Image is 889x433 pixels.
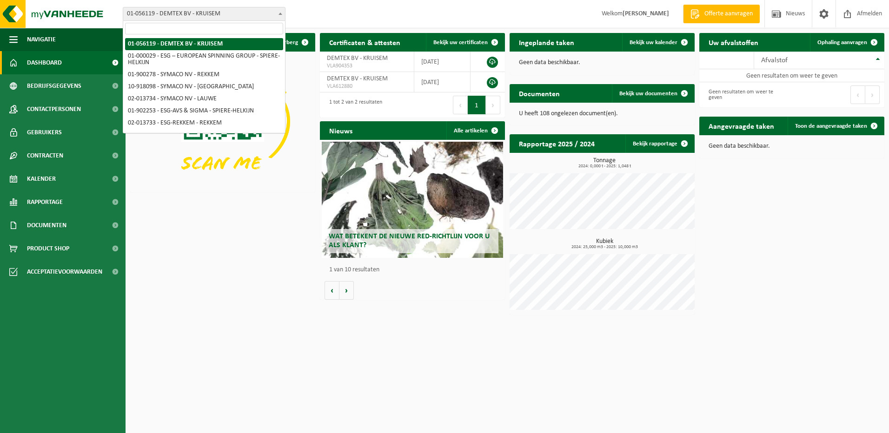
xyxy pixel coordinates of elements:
span: 01-056119 - DEMTEX BV - KRUISEM [123,7,285,20]
span: Navigatie [27,28,56,51]
span: Rapportage [27,190,63,214]
td: [DATE] [414,52,471,72]
span: Contracten [27,144,63,167]
span: Product Shop [27,237,69,260]
a: Bekijk rapportage [625,134,694,153]
span: Bedrijfsgegevens [27,74,81,98]
button: Next [486,96,500,114]
span: Afvalstof [761,57,788,64]
button: Volgende [339,281,354,300]
li: 02-013735 - ESG-[GEOGRAPHIC_DATA] - [GEOGRAPHIC_DATA] [125,129,283,148]
span: Offerte aanvragen [702,9,755,19]
span: Toon de aangevraagde taken [795,123,867,129]
li: 10-918098 - SYMACO NV - [GEOGRAPHIC_DATA] [125,81,283,93]
p: U heeft 108 ongelezen document(en). [519,111,685,117]
h2: Ingeplande taken [510,33,584,51]
p: 1 van 10 resultaten [329,267,500,273]
li: 01-056119 - DEMTEX BV - KRUISEM [125,38,283,50]
li: 02-013734 - SYMACO NV - LAUWE [125,93,283,105]
a: Ophaling aanvragen [810,33,883,52]
span: Wat betekent de nieuwe RED-richtlijn voor u als klant? [329,233,490,249]
a: Bekijk uw documenten [612,84,694,103]
a: Bekijk uw certificaten [426,33,504,52]
strong: [PERSON_NAME] [623,10,669,17]
span: 2024: 25,000 m3 - 2025: 10,000 m3 [514,245,695,249]
span: Ophaling aanvragen [817,39,867,46]
a: Toon de aangevraagde taken [788,117,883,135]
span: Dashboard [27,51,62,74]
button: Next [865,85,880,104]
button: Previous [453,96,468,114]
span: Acceptatievoorwaarden [27,260,102,283]
h2: Rapportage 2025 / 2024 [510,134,604,152]
h2: Nieuws [320,121,362,139]
p: Geen data beschikbaar. [519,59,685,66]
h2: Uw afvalstoffen [699,33,768,51]
span: 2024: 0,000 t - 2025: 1,048 t [514,164,695,169]
span: VLA612880 [327,83,407,90]
span: Kalender [27,167,56,190]
a: Alle artikelen [446,121,504,140]
span: Verberg [278,39,298,46]
h3: Kubiek [514,238,695,249]
span: VLA904353 [327,62,407,70]
td: Geen resultaten om weer te geven [699,69,884,82]
span: Contactpersonen [27,98,81,121]
span: 01-056119 - DEMTEX BV - KRUISEM [123,7,285,21]
a: Offerte aanvragen [683,5,760,23]
button: Previous [850,85,865,104]
h2: Documenten [510,84,569,102]
div: 1 tot 2 van 2 resultaten [325,95,382,115]
li: 02-013733 - ESG-REKKEM - REKKEM [125,117,283,129]
h2: Certificaten & attesten [320,33,410,51]
button: 1 [468,96,486,114]
button: Verberg [270,33,314,52]
td: [DATE] [414,72,471,92]
p: Geen data beschikbaar. [709,143,875,150]
span: Gebruikers [27,121,62,144]
span: Bekijk uw certificaten [433,39,488,46]
li: 01-000029 - ESG – EUROPEAN SPINNING GROUP - SPIERE-HELKIJN [125,50,283,69]
span: DEMTEX BV - KRUISEM [327,75,388,82]
div: Geen resultaten om weer te geven [704,85,787,105]
span: Documenten [27,214,66,237]
a: Wat betekent de nieuwe RED-richtlijn voor u als klant? [322,142,503,258]
button: Vorige [325,281,339,300]
li: 01-900278 - SYMACO NV - REKKEM [125,69,283,81]
li: 01-902253 - ESG-AVS & SIGMA - SPIERE-HELKIJN [125,105,283,117]
a: Bekijk uw kalender [622,33,694,52]
span: Bekijk uw documenten [619,91,677,97]
h3: Tonnage [514,157,695,169]
span: DEMTEX BV - KRUISEM [327,55,388,62]
span: Bekijk uw kalender [630,39,677,46]
h2: Aangevraagde taken [699,117,783,135]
